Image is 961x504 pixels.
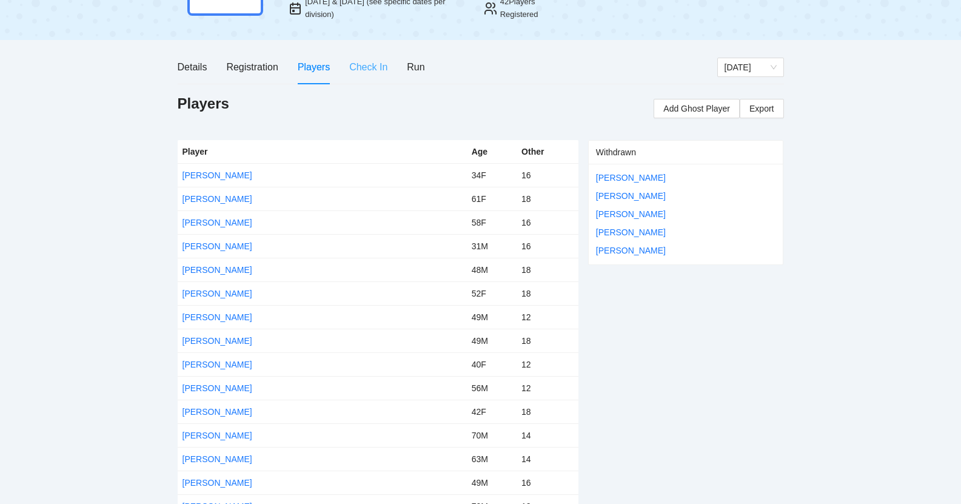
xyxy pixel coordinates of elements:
[182,383,252,393] a: [PERSON_NAME]
[182,145,462,158] div: Player
[182,407,252,417] a: [PERSON_NAME]
[182,170,252,180] a: [PERSON_NAME]
[467,424,517,448] td: 70M
[467,448,517,471] td: 63M
[182,431,252,440] a: [PERSON_NAME]
[517,306,578,329] td: 12
[467,471,517,495] td: 49M
[517,282,578,306] td: 18
[467,164,517,187] td: 34F
[517,377,578,400] td: 12
[182,241,252,251] a: [PERSON_NAME]
[467,353,517,377] td: 40F
[182,454,252,464] a: [PERSON_NAME]
[517,258,578,282] td: 18
[517,353,578,377] td: 12
[182,218,252,227] a: [PERSON_NAME]
[349,59,387,75] div: Check In
[517,187,578,211] td: 18
[517,164,578,187] td: 16
[467,329,517,353] td: 49M
[226,59,278,75] div: Registration
[298,59,330,75] div: Players
[467,235,517,258] td: 31M
[596,227,666,237] a: [PERSON_NAME]
[467,306,517,329] td: 49M
[596,209,666,219] a: [PERSON_NAME]
[182,312,252,322] a: [PERSON_NAME]
[182,265,252,275] a: [PERSON_NAME]
[182,336,252,346] a: [PERSON_NAME]
[654,99,740,118] button: Add Ghost Player
[517,329,578,353] td: 18
[178,59,207,75] div: Details
[467,258,517,282] td: 48M
[521,145,574,158] div: Other
[182,478,252,488] a: [PERSON_NAME]
[749,99,774,118] span: Export
[178,94,229,113] h1: Players
[467,187,517,211] td: 61F
[517,448,578,471] td: 14
[517,400,578,424] td: 18
[407,59,424,75] div: Run
[182,360,252,369] a: [PERSON_NAME]
[517,471,578,495] td: 16
[517,424,578,448] td: 14
[740,99,783,118] a: Export
[467,377,517,400] td: 56M
[182,194,252,204] a: [PERSON_NAME]
[663,102,730,115] span: Add Ghost Player
[725,58,777,76] span: Thursday
[596,246,666,255] a: [PERSON_NAME]
[467,400,517,424] td: 42F
[467,211,517,235] td: 58F
[517,235,578,258] td: 16
[596,173,666,183] a: [PERSON_NAME]
[472,145,512,158] div: Age
[467,282,517,306] td: 52F
[182,289,252,298] a: [PERSON_NAME]
[596,141,776,164] div: Withdrawn
[596,191,666,201] a: [PERSON_NAME]
[517,211,578,235] td: 16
